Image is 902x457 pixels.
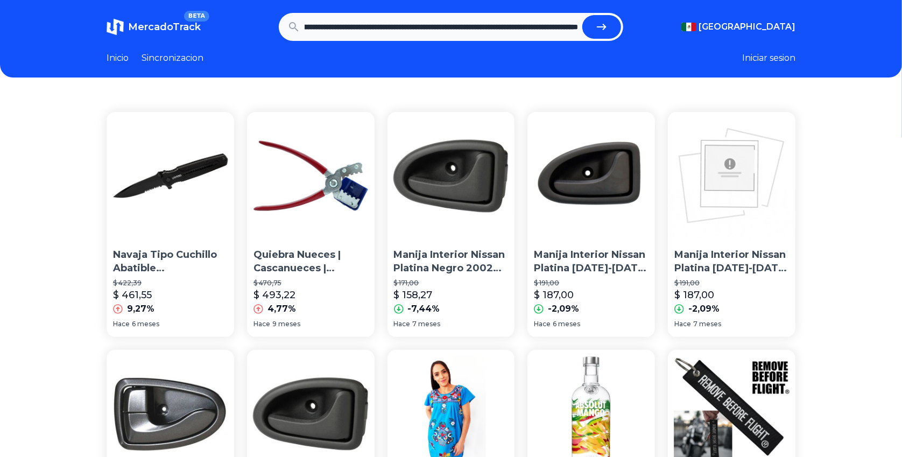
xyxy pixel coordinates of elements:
span: [GEOGRAPHIC_DATA] [699,20,795,33]
span: BETA [184,11,209,22]
p: $ 191,00 [674,279,789,287]
a: Navaja Tipo Cuchillo Abatible Urrea 686 32802666Navaja Tipo Cuchillo Abatible [PERSON_NAME] 686 3... [107,112,234,337]
p: $ 191,00 [534,279,649,287]
p: 4,77% [267,303,296,315]
a: MercadoTrackBETA [107,18,201,36]
a: Manija Interior Nissan Platina 2000-2007 Der RngManija Interior Nissan Platina [DATE]-[DATE] Der ... [668,112,795,337]
p: 9,27% [127,303,154,315]
span: Hace [674,320,691,328]
img: Manija Interior Nissan Platina 2000-2007 Der Rng [668,112,795,240]
span: 7 meses [413,320,441,328]
p: Manija Interior Nissan Platina [DATE]-[DATE] Der Rng [674,248,789,275]
p: $ 470,75 [253,279,368,287]
a: Sincronizacion [142,52,203,65]
p: Manija Interior Nissan Platina Negro 2002 2003 2004 2005 [394,248,509,275]
img: Navaja Tipo Cuchillo Abatible Urrea 686 32802666 [107,112,234,240]
p: $ 171,00 [394,279,509,287]
p: Manija Interior Nissan Platina [DATE]-[DATE] Der Rng [534,248,649,275]
span: Hace [534,320,551,328]
a: Quiebra Nueces | Cascanueces | Pinza Para Nuez 31000010Quiebra Nueces | Cascanueces | [GEOGRAPHIC... [247,112,375,337]
a: Manija Interior Nissan Platina Negro 2002 2003 2004 2005Manija Interior Nissan Platina Negro 2002... [387,112,515,337]
a: Inicio [107,52,129,65]
span: 9 meses [272,320,300,328]
img: Manija Interior Nissan Platina Negro 2002 2003 2004 2005 [387,112,515,240]
span: Hace [113,320,130,328]
p: Quiebra Nueces | Cascanueces | [GEOGRAPHIC_DATA] 31000010 [253,248,368,275]
span: Hace [394,320,411,328]
p: $ 493,22 [253,287,295,303]
p: -7,44% [408,303,440,315]
img: Mexico [681,23,696,31]
p: Navaja Tipo Cuchillo Abatible [PERSON_NAME] 686 32802666 [113,248,228,275]
p: $ 187,00 [534,287,574,303]
span: MercadoTrack [128,21,201,33]
span: Hace [253,320,270,328]
p: $ 187,00 [674,287,714,303]
img: Quiebra Nueces | Cascanueces | Pinza Para Nuez 31000010 [247,112,375,240]
span: 6 meses [132,320,159,328]
p: $ 422,39 [113,279,228,287]
a: Manija Interior Nissan Platina 2000-2007 Der RngManija Interior Nissan Platina [DATE]-[DATE] Der ... [527,112,655,337]
button: Iniciar sesion [742,52,795,65]
img: MercadoTrack [107,18,124,36]
p: $ 158,27 [394,287,433,303]
p: -2,09% [548,303,579,315]
span: 7 meses [693,320,721,328]
button: [GEOGRAPHIC_DATA] [681,20,795,33]
span: 6 meses [553,320,580,328]
p: -2,09% [688,303,720,315]
p: $ 461,55 [113,287,152,303]
img: Manija Interior Nissan Platina 2000-2007 Der Rng [527,112,655,240]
